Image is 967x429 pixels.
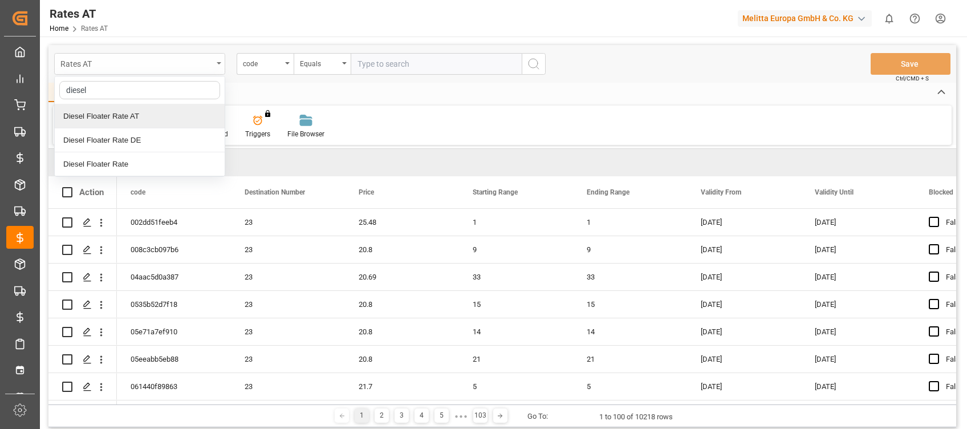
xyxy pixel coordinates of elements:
div: [DATE] [687,373,801,400]
button: search button [522,53,546,75]
div: Press SPACE to select this row. [48,400,117,428]
div: Rates AT [50,5,108,22]
div: Press SPACE to select this row. [48,346,117,373]
div: [DATE] [687,236,801,263]
div: 14 [573,318,687,345]
div: [DATE] [801,236,915,263]
div: 20.69 [345,264,459,290]
div: [DATE] [687,346,801,373]
div: 061440f89863 [117,373,231,400]
div: 1 [573,209,687,236]
div: 15 [459,291,573,318]
div: 002dd51feeb4 [117,209,231,236]
div: 5 [573,373,687,400]
div: [DATE] [801,318,915,345]
div: 33 [459,264,573,290]
input: Search [59,81,220,99]
button: Melitta Europa GmbH & Co. KG [738,7,876,29]
div: 05eeabb5eb88 [117,346,231,373]
div: [DATE] [801,373,915,400]
div: Press SPACE to select this row. [48,236,117,264]
span: Ending Range [587,188,629,196]
div: File Browser [287,129,324,139]
div: code [243,56,282,69]
div: 1 [459,209,573,236]
span: Validity From [701,188,741,196]
div: 23 [231,236,345,263]
div: Go To: [527,411,548,422]
div: 3 [395,408,409,423]
input: Type to search [351,53,522,75]
div: [DATE] [801,291,915,318]
div: 9 [459,236,573,263]
a: Home [50,25,68,33]
div: Melitta Europa GmbH & Co. KG [738,10,872,27]
span: Ctrl/CMD + S [896,74,929,83]
div: 008c3cb097b6 [117,236,231,263]
div: 20.8 [345,318,459,345]
button: open menu [237,53,294,75]
div: 20.8 [345,346,459,373]
button: show 0 new notifications [876,6,902,31]
div: 23 [231,373,345,400]
div: [DATE] [801,264,915,290]
div: 13 [459,400,573,427]
div: Rates AT [60,56,213,70]
div: 21.7 [345,373,459,400]
div: [DATE] [687,209,801,236]
span: Starting Range [473,188,518,196]
div: 103 [473,408,487,423]
button: close menu [54,53,225,75]
div: 23 [231,346,345,373]
div: 4 [415,408,429,423]
span: Price [359,188,374,196]
div: 0535b52d7f18 [117,291,231,318]
div: Press SPACE to select this row. [48,291,117,318]
button: Help Center [902,6,928,31]
div: 33 [573,264,687,290]
div: 20.8 [345,236,459,263]
div: 23 [231,291,345,318]
div: 5 [434,408,449,423]
span: code [131,188,145,196]
div: Press SPACE to select this row. [48,373,117,400]
div: Press SPACE to select this row. [48,264,117,291]
div: Press SPACE to select this row. [48,209,117,236]
div: 23 [231,264,345,290]
div: 5 [459,373,573,400]
div: 05e71a7ef910 [117,318,231,345]
div: [DATE] [687,291,801,318]
div: 066fbab1cdcc [117,400,231,427]
div: 23 [231,318,345,345]
div: 13 [573,400,687,427]
div: 2 [375,408,389,423]
div: [DATE] [801,209,915,236]
div: 23 [231,209,345,236]
div: 20.8 [345,400,459,427]
div: Action [79,187,104,197]
div: Diesel Floater Rate AT [55,104,225,128]
div: Diesel Floater Rate DE [55,128,225,152]
div: Equals [300,56,339,69]
div: 1 [355,408,369,423]
div: 15 [573,291,687,318]
div: 21 [459,346,573,373]
div: 14 [459,318,573,345]
div: 21 [573,346,687,373]
div: 9 [573,236,687,263]
div: [DATE] [687,400,801,427]
span: Validity Until [815,188,854,196]
div: 1 to 100 of 10218 rows [599,411,673,423]
button: open menu [294,53,351,75]
div: Home [48,83,87,102]
div: [DATE] [687,318,801,345]
div: [DATE] [687,264,801,290]
span: Destination Number [245,188,305,196]
div: [DATE] [801,346,915,373]
div: ● ● ● [454,412,467,420]
div: 25.48 [345,209,459,236]
div: 04aac5d0a387 [117,264,231,290]
div: 20.8 [345,291,459,318]
div: 23 [231,400,345,427]
div: [DATE] [801,400,915,427]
